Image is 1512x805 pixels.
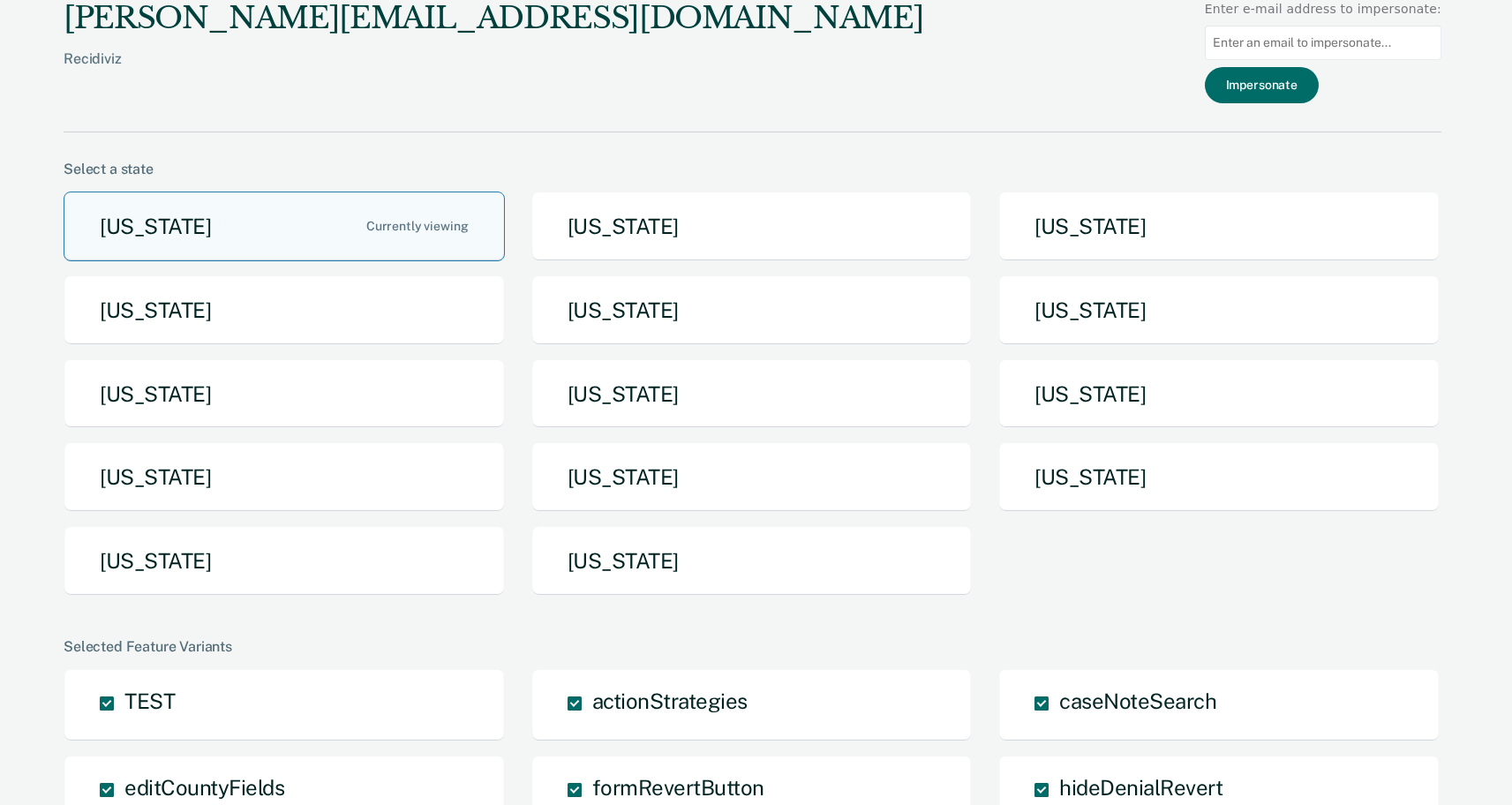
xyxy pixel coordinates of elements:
[124,775,284,800] span: editCountyFields
[531,359,973,429] button: [US_STATE]
[64,50,923,95] div: Recidiviz
[531,526,973,596] button: [US_STATE]
[64,526,505,596] button: [US_STATE]
[998,192,1440,261] button: [US_STATE]
[64,275,505,345] button: [US_STATE]
[1059,775,1222,800] span: hideDenialRevert
[64,442,505,512] button: [US_STATE]
[998,442,1440,512] button: [US_STATE]
[531,442,973,512] button: [US_STATE]
[998,359,1440,429] button: [US_STATE]
[64,161,1441,177] div: Select a state
[64,359,505,429] button: [US_STATE]
[64,638,1441,655] div: Selected Feature Variants
[1205,26,1441,60] input: Enter an email to impersonate...
[124,688,175,713] span: TEST
[998,275,1440,345] button: [US_STATE]
[531,192,973,261] button: [US_STATE]
[64,192,505,261] button: [US_STATE]
[592,688,748,713] span: actionStrategies
[1059,688,1216,713] span: caseNoteSearch
[592,775,764,800] span: formRevertButton
[531,275,973,345] button: [US_STATE]
[1205,67,1319,103] button: Impersonate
